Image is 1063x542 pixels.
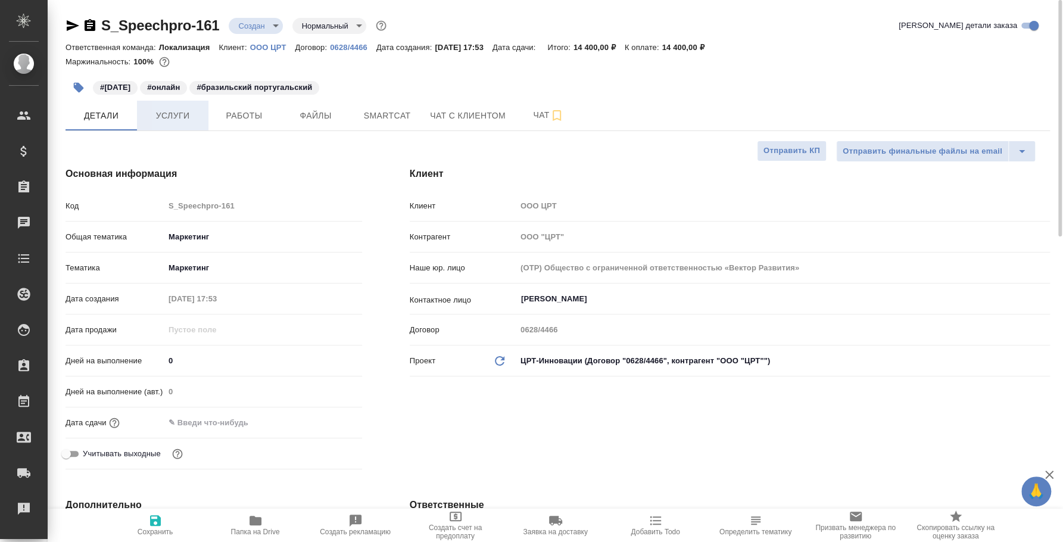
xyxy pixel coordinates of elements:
[516,259,1050,276] input: Пустое поле
[66,417,107,429] p: Дата сдачи
[144,108,201,123] span: Услуги
[164,321,269,338] input: Пустое поле
[170,446,185,462] button: Выбери, если сб и вс нужно считать рабочими днями для выполнения заказа.
[320,528,391,536] span: Создать рекламацию
[306,509,406,542] button: Создать рекламацию
[1043,298,1046,300] button: Open
[66,293,164,305] p: Дата создания
[66,498,362,512] h4: Дополнительно
[376,43,435,52] p: Дата создания:
[107,415,122,431] button: Если добавить услуги и заполнить их объемом, то дата рассчитается автоматически
[806,509,906,542] button: Призвать менеджера по развитию
[139,82,188,92] span: онлайн
[899,20,1017,32] span: [PERSON_NAME] детали заказа
[410,324,516,336] p: Договор
[330,43,376,52] p: 0628/4466
[410,262,516,274] p: Наше юр. лицо
[373,18,389,33] button: Доп статусы указывают на важность/срочность заказа
[229,18,282,34] div: Создан
[197,82,312,94] p: #бразильский португальский
[523,528,587,536] span: Заявка на доставку
[66,262,164,274] p: Тематика
[133,57,157,66] p: 100%
[83,18,97,33] button: Скопировать ссылку
[66,355,164,367] p: Дней на выполнение
[836,141,1036,162] div: split button
[66,43,159,52] p: Ответственная команда:
[706,509,806,542] button: Определить тематику
[235,21,268,31] button: Создан
[66,57,133,66] p: Маржинальность:
[66,324,164,336] p: Дата продажи
[625,43,662,52] p: К оплате:
[813,524,899,540] span: Призвать менеджера по развитию
[520,108,577,123] span: Чат
[631,528,679,536] span: Добавить Todo
[359,108,416,123] span: Smartcat
[216,108,273,123] span: Работы
[662,43,713,52] p: 14 400,00 ₽
[66,18,80,33] button: Скопировать ссылку для ЯМессенджера
[550,108,564,123] svg: Подписаться
[164,383,362,400] input: Пустое поле
[250,42,295,52] a: OOO ЦРТ
[298,21,352,31] button: Нормальный
[164,290,269,307] input: Пустое поле
[410,167,1050,181] h4: Клиент
[231,528,280,536] span: Папка на Drive
[1021,476,1051,506] button: 🙏
[763,144,820,158] span: Отправить КП
[159,43,219,52] p: Локализация
[1026,479,1046,504] span: 🙏
[757,141,827,161] button: Отправить КП
[164,414,269,431] input: ✎ Введи что-нибудь
[330,42,376,52] a: 0628/4466
[836,141,1009,162] button: Отправить финальные файлы на email
[105,509,205,542] button: Сохранить
[66,386,164,398] p: Дней на выполнение (авт.)
[164,352,362,369] input: ✎ Введи что-нибудь
[406,509,506,542] button: Создать счет на предоплату
[606,509,706,542] button: Добавить Todo
[410,498,1050,512] h4: Ответственные
[516,197,1050,214] input: Пустое поле
[100,82,130,94] p: #[DATE]
[157,54,172,70] button: 0.00 RUB;
[516,321,1050,338] input: Пустое поле
[410,355,436,367] p: Проект
[435,43,492,52] p: [DATE] 17:53
[410,294,516,306] p: Контактное лицо
[906,509,1006,542] button: Скопировать ссылку на оценку заказа
[73,108,130,123] span: Детали
[516,351,1050,371] div: ЦРТ-Инновации (Договор "0628/4466", контрагент "ООО "ЦРТ"")
[506,509,606,542] button: Заявка на доставку
[492,43,538,52] p: Дата сдачи:
[292,18,366,34] div: Создан
[66,231,164,243] p: Общая тематика
[66,74,92,101] button: Добавить тэг
[188,82,320,92] span: бразильский португальский
[287,108,344,123] span: Файлы
[295,43,330,52] p: Договор:
[101,17,219,33] a: S_Speechpro-161
[547,43,573,52] p: Итого:
[430,108,506,123] span: Чат с клиентом
[66,200,164,212] p: Код
[219,43,250,52] p: Клиент:
[147,82,180,94] p: #онлайн
[516,228,1050,245] input: Пустое поле
[164,227,362,247] div: Маркетинг
[66,167,362,181] h4: Основная информация
[843,145,1002,158] span: Отправить финальные файлы на email
[573,43,625,52] p: 14 400,00 ₽
[164,258,362,278] div: Маркетинг
[913,524,999,540] span: Скопировать ссылку на оценку заказа
[164,197,362,214] input: Пустое поле
[410,231,516,243] p: Контрагент
[413,524,498,540] span: Создать счет на предоплату
[250,43,295,52] p: OOO ЦРТ
[83,448,161,460] span: Учитывать выходные
[205,509,306,542] button: Папка на Drive
[92,82,139,92] span: 02.10.2025
[138,528,173,536] span: Сохранить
